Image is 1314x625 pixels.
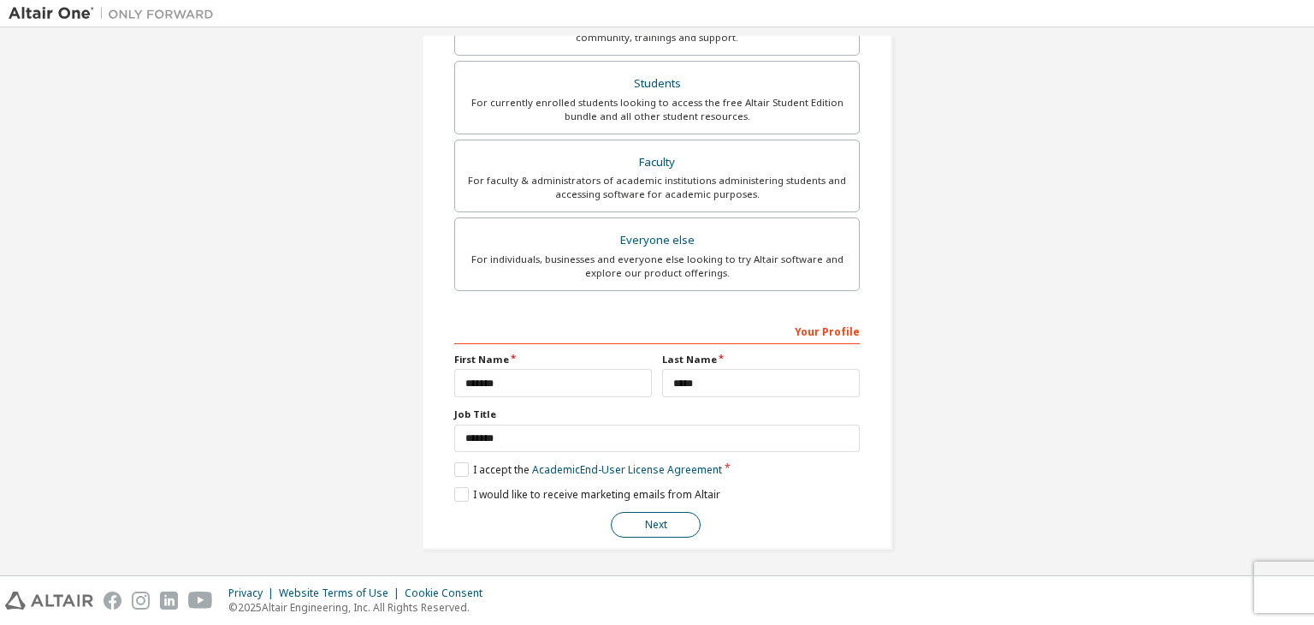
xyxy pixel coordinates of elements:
[132,592,150,610] img: instagram.svg
[465,229,849,253] div: Everyone else
[465,253,849,280] div: For individuals, businesses and everyone else looking to try Altair software and explore our prod...
[465,72,849,96] div: Students
[5,592,93,610] img: altair_logo.svg
[188,592,213,610] img: youtube.svg
[160,592,178,610] img: linkedin.svg
[228,586,279,600] div: Privacy
[454,487,720,502] label: I would like to receive marketing emails from Altair
[454,408,860,421] label: Job Title
[532,462,722,477] a: Academic End-User License Agreement
[279,586,405,600] div: Website Terms of Use
[465,151,849,175] div: Faculty
[662,353,860,366] label: Last Name
[465,96,849,123] div: For currently enrolled students looking to access the free Altair Student Edition bundle and all ...
[454,317,860,344] div: Your Profile
[405,586,493,600] div: Cookie Consent
[454,462,722,477] label: I accept the
[454,353,652,366] label: First Name
[611,512,701,538] button: Next
[465,174,849,201] div: For faculty & administrators of academic institutions administering students and accessing softwa...
[104,592,121,610] img: facebook.svg
[9,5,222,22] img: Altair One
[228,600,493,615] p: © 2025 Altair Engineering, Inc. All Rights Reserved.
